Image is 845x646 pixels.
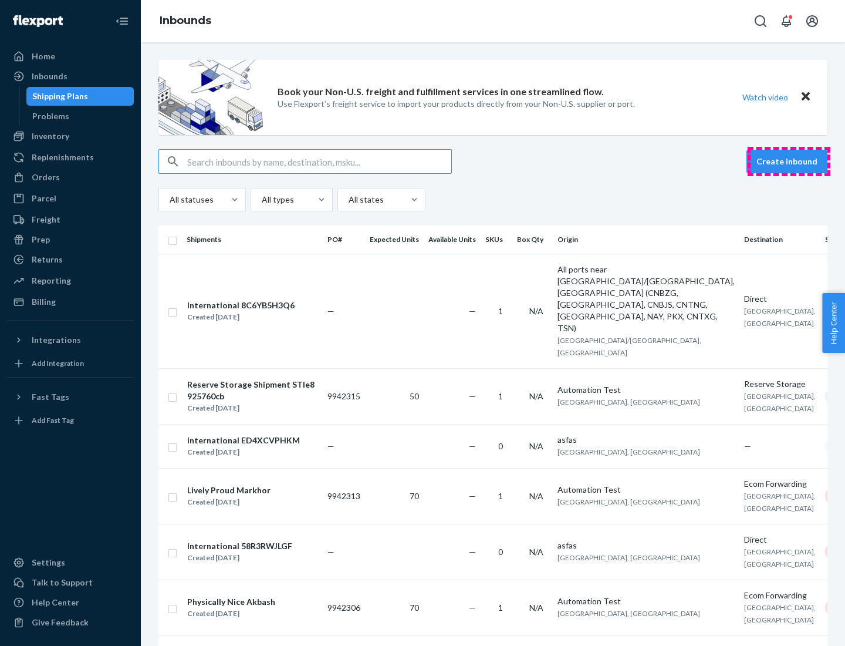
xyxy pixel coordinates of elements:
[32,617,89,628] div: Give Feedback
[7,189,134,208] a: Parcel
[744,392,816,413] span: [GEOGRAPHIC_DATA], [GEOGRAPHIC_DATA]
[469,441,476,451] span: —
[261,194,262,206] input: All types
[187,446,300,458] div: Created [DATE]
[187,379,317,402] div: Reserve Storage Shipment STIe8925760cb
[32,275,71,287] div: Reporting
[744,547,816,568] span: [GEOGRAPHIC_DATA], [GEOGRAPHIC_DATA]
[469,547,476,557] span: —
[744,293,816,305] div: Direct
[469,391,476,401] span: —
[187,540,292,552] div: International 58R3RWJLGF
[557,553,700,562] span: [GEOGRAPHIC_DATA], [GEOGRAPHIC_DATA]
[498,441,503,451] span: 0
[498,491,503,501] span: 1
[557,540,735,551] div: asfas
[7,250,134,269] a: Returns
[744,478,816,490] div: Ecom Forwarding
[529,391,543,401] span: N/A
[327,547,334,557] span: —
[187,608,275,620] div: Created [DATE]
[7,168,134,187] a: Orders
[469,603,476,613] span: —
[735,89,796,106] button: Watch video
[498,547,503,557] span: 0
[32,51,55,62] div: Home
[7,271,134,290] a: Reporting
[481,226,512,254] th: SKUs
[32,90,88,102] div: Shipping Plans
[529,491,543,501] span: N/A
[749,9,772,33] button: Open Search Box
[775,9,798,33] button: Open notifications
[327,306,334,316] span: —
[187,402,317,414] div: Created [DATE]
[187,596,275,608] div: Physically Nice Akbash
[7,331,134,349] button: Integrations
[32,334,81,346] div: Integrations
[32,296,56,308] div: Billing
[410,603,419,613] span: 70
[744,603,816,624] span: [GEOGRAPHIC_DATA], [GEOGRAPHIC_DATA]
[746,150,827,173] button: Create inbound
[32,234,50,245] div: Prep
[187,496,271,508] div: Created [DATE]
[187,311,295,323] div: Created [DATE]
[323,368,365,424] td: 9942315
[557,384,735,396] div: Automation Test
[32,214,60,226] div: Freight
[32,557,65,568] div: Settings
[7,47,134,66] a: Home
[150,4,221,38] ol: breadcrumbs
[323,468,365,524] td: 9942313
[32,577,93,588] div: Talk to Support
[26,87,134,106] a: Shipping Plans
[744,590,816,601] div: Ecom Forwarding
[7,411,134,430] a: Add Fast Tag
[278,98,635,110] p: Use Flexport’s freight service to import your products directly from your Non-U.S. supplier or port.
[557,264,735,334] div: All ports near [GEOGRAPHIC_DATA]/[GEOGRAPHIC_DATA], [GEOGRAPHIC_DATA] (CNBZG, [GEOGRAPHIC_DATA], ...
[365,226,424,254] th: Expected Units
[557,434,735,446] div: asfas
[7,127,134,146] a: Inventory
[498,306,503,316] span: 1
[32,254,63,265] div: Returns
[557,398,700,406] span: [GEOGRAPHIC_DATA], [GEOGRAPHIC_DATA]
[32,597,79,608] div: Help Center
[529,603,543,613] span: N/A
[32,152,94,163] div: Replenishments
[529,547,543,557] span: N/A
[469,491,476,501] span: —
[7,210,134,229] a: Freight
[469,306,476,316] span: —
[798,89,813,106] button: Close
[32,171,60,183] div: Orders
[187,484,271,496] div: Lively Proud Markhor
[7,230,134,249] a: Prep
[323,580,365,635] td: 9942306
[110,9,134,33] button: Close Navigation
[498,391,503,401] span: 1
[32,110,69,122] div: Problems
[424,226,481,254] th: Available Units
[32,193,56,204] div: Parcel
[187,552,292,564] div: Created [DATE]
[553,226,739,254] th: Origin
[529,441,543,451] span: N/A
[822,293,845,353] button: Help Center
[26,107,134,126] a: Problems
[800,9,824,33] button: Open account menu
[32,391,69,403] div: Fast Tags
[498,603,503,613] span: 1
[744,307,816,328] span: [GEOGRAPHIC_DATA], [GEOGRAPHIC_DATA]
[7,148,134,167] a: Replenishments
[7,67,134,86] a: Inbounds
[327,441,334,451] span: —
[410,491,419,501] span: 70
[32,130,69,142] div: Inventory
[13,15,63,27] img: Flexport logo
[7,573,134,592] a: Talk to Support
[168,194,170,206] input: All statuses
[7,354,134,373] a: Add Integration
